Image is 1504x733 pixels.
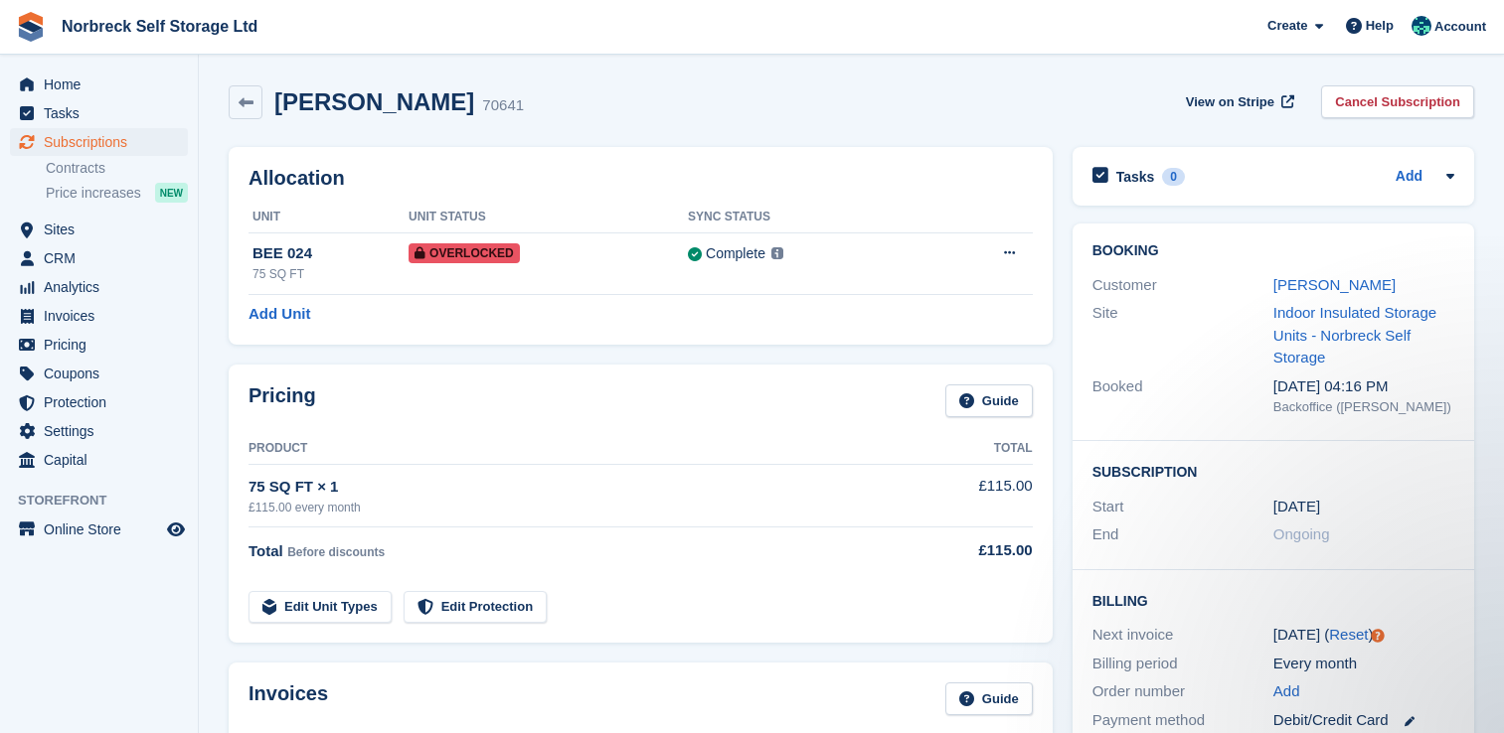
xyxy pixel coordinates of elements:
[1092,274,1273,297] div: Customer
[44,417,163,445] span: Settings
[44,216,163,243] span: Sites
[46,182,188,204] a: Price increases NEW
[1092,375,1273,417] div: Booked
[249,591,392,624] a: Edit Unit Types
[155,183,188,203] div: NEW
[44,273,163,301] span: Analytics
[913,464,1033,526] td: £115.00
[1396,166,1422,189] a: Add
[10,417,188,445] a: menu
[409,202,688,233] th: Unit Status
[164,517,188,541] a: Preview store
[249,499,913,516] div: £115.00 every month
[1092,680,1273,703] div: Order number
[1273,624,1454,647] div: [DATE] ( )
[10,71,188,98] a: menu
[1273,496,1320,518] time: 2025-01-30 01:00:00 UTC
[44,515,163,543] span: Online Store
[44,302,163,330] span: Invoices
[46,159,188,178] a: Contracts
[1434,17,1486,37] span: Account
[10,244,188,272] a: menu
[1321,85,1474,118] a: Cancel Subscription
[44,446,163,474] span: Capital
[1273,304,1436,366] a: Indoor Insulated Storage Units - Norbreck Self Storage
[1329,626,1368,643] a: Reset
[404,591,547,624] a: Edit Protection
[10,331,188,359] a: menu
[16,12,46,42] img: stora-icon-8386f47178a22dfd0bd8f6a31ec36ba5ce8667c1dd55bd0f319d3a0aa187defe.svg
[482,94,524,117] div: 70641
[10,360,188,387] a: menu
[44,71,163,98] span: Home
[10,99,188,127] a: menu
[1092,624,1273,647] div: Next invoice
[688,202,927,233] th: Sync Status
[10,216,188,243] a: menu
[249,682,328,715] h2: Invoices
[945,384,1033,417] a: Guide
[913,539,1033,562] div: £115.00
[44,360,163,387] span: Coupons
[1366,16,1394,36] span: Help
[54,10,265,43] a: Norbreck Self Storage Ltd
[44,331,163,359] span: Pricing
[706,243,765,264] div: Complete
[44,128,163,156] span: Subscriptions
[252,242,409,265] div: BEE 024
[274,88,474,115] h2: [PERSON_NAME]
[249,202,409,233] th: Unit
[771,247,783,259] img: icon-info-grey-7440780725fd019a000dd9b08b2336e03edf1995a4989e88bcd33f0948082b44.svg
[1273,653,1454,675] div: Every month
[1178,85,1298,118] a: View on Stripe
[1092,302,1273,369] div: Site
[249,476,913,499] div: 75 SQ FT × 1
[1092,461,1454,481] h2: Subscription
[1116,168,1155,186] h2: Tasks
[945,682,1033,715] a: Guide
[287,545,385,559] span: Before discounts
[10,128,188,156] a: menu
[1092,590,1454,610] h2: Billing
[1369,627,1387,645] div: Tooltip anchor
[249,167,1033,190] h2: Allocation
[1273,375,1454,398] div: [DATE] 04:16 PM
[44,99,163,127] span: Tasks
[252,265,409,283] div: 75 SQ FT
[44,244,163,272] span: CRM
[10,515,188,543] a: menu
[1162,168,1185,186] div: 0
[249,303,310,326] a: Add Unit
[249,384,316,417] h2: Pricing
[249,542,283,559] span: Total
[1092,653,1273,675] div: Billing period
[1273,397,1454,417] div: Backoffice ([PERSON_NAME])
[1273,525,1330,542] span: Ongoing
[1267,16,1307,36] span: Create
[1273,680,1300,703] a: Add
[1092,709,1273,732] div: Payment method
[46,184,141,203] span: Price increases
[913,433,1033,465] th: Total
[10,302,188,330] a: menu
[1412,16,1431,36] img: Sally King
[1092,496,1273,518] div: Start
[1186,92,1274,112] span: View on Stripe
[1092,523,1273,546] div: End
[44,388,163,416] span: Protection
[249,433,913,465] th: Product
[10,273,188,301] a: menu
[409,243,520,263] span: Overlocked
[1092,243,1454,259] h2: Booking
[1273,276,1396,293] a: [PERSON_NAME]
[10,446,188,474] a: menu
[10,388,188,416] a: menu
[18,491,198,511] span: Storefront
[1273,709,1454,732] div: Debit/Credit Card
